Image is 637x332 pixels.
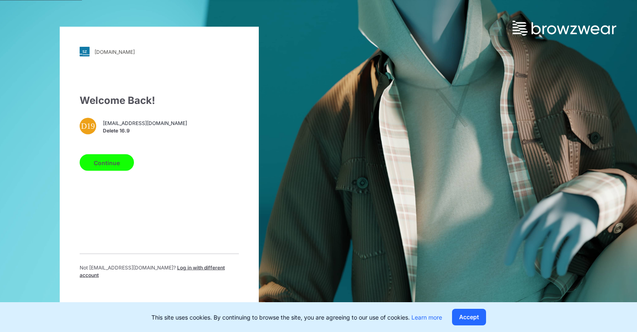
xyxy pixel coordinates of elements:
[80,154,134,171] button: Continue
[80,93,239,108] div: Welcome Back!
[80,118,96,135] div: D19
[80,264,239,279] p: Not [EMAIL_ADDRESS][DOMAIN_NAME] ?
[80,47,239,57] a: [DOMAIN_NAME]
[513,21,616,36] img: browzwear-logo.73288ffb.svg
[452,309,486,325] button: Accept
[103,127,187,134] span: Delete 16.9
[95,48,135,55] div: [DOMAIN_NAME]
[151,313,442,322] p: This site uses cookies. By continuing to browse the site, you are agreeing to our use of cookies.
[411,314,442,321] a: Learn more
[80,47,90,57] img: svg+xml;base64,PHN2ZyB3aWR0aD0iMjgiIGhlaWdodD0iMjgiIHZpZXdCb3g9IjAgMCAyOCAyOCIgZmlsbD0ibm9uZSIgeG...
[103,119,187,127] span: [EMAIL_ADDRESS][DOMAIN_NAME]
